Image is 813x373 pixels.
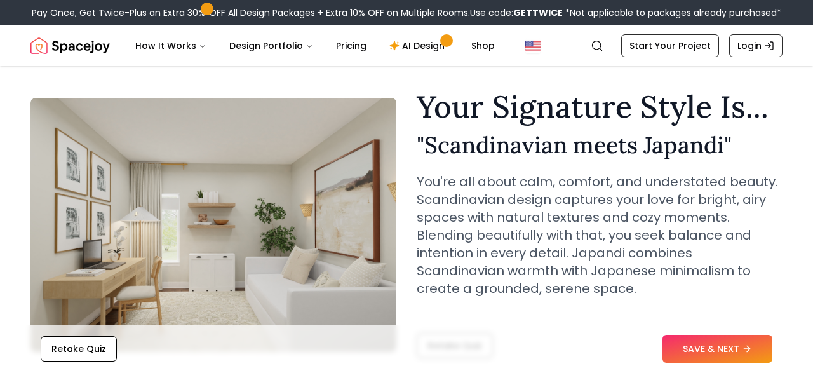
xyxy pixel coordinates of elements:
[30,33,110,58] a: Spacejoy
[219,33,323,58] button: Design Portfolio
[30,25,783,66] nav: Global
[125,33,505,58] nav: Main
[513,6,563,19] b: GETTWICE
[662,335,772,363] button: SAVE & NEXT
[326,33,377,58] a: Pricing
[525,38,541,53] img: United States
[563,6,781,19] span: *Not applicable to packages already purchased*
[32,6,781,19] div: Pay Once, Get Twice-Plus an Extra 30% OFF All Design Packages + Extra 10% OFF on Multiple Rooms.
[417,132,783,158] h2: " Scandinavian meets Japandi "
[30,33,110,58] img: Spacejoy Logo
[729,34,783,57] a: Login
[621,34,719,57] a: Start Your Project
[417,173,783,297] p: You're all about calm, comfort, and understated beauty. Scandinavian design captures your love fo...
[41,336,117,362] button: Retake Quiz
[30,98,396,352] img: Scandinavian meets Japandi Style Example
[125,33,217,58] button: How It Works
[379,33,459,58] a: AI Design
[461,33,505,58] a: Shop
[417,92,783,122] h1: Your Signature Style Is...
[470,6,563,19] span: Use code:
